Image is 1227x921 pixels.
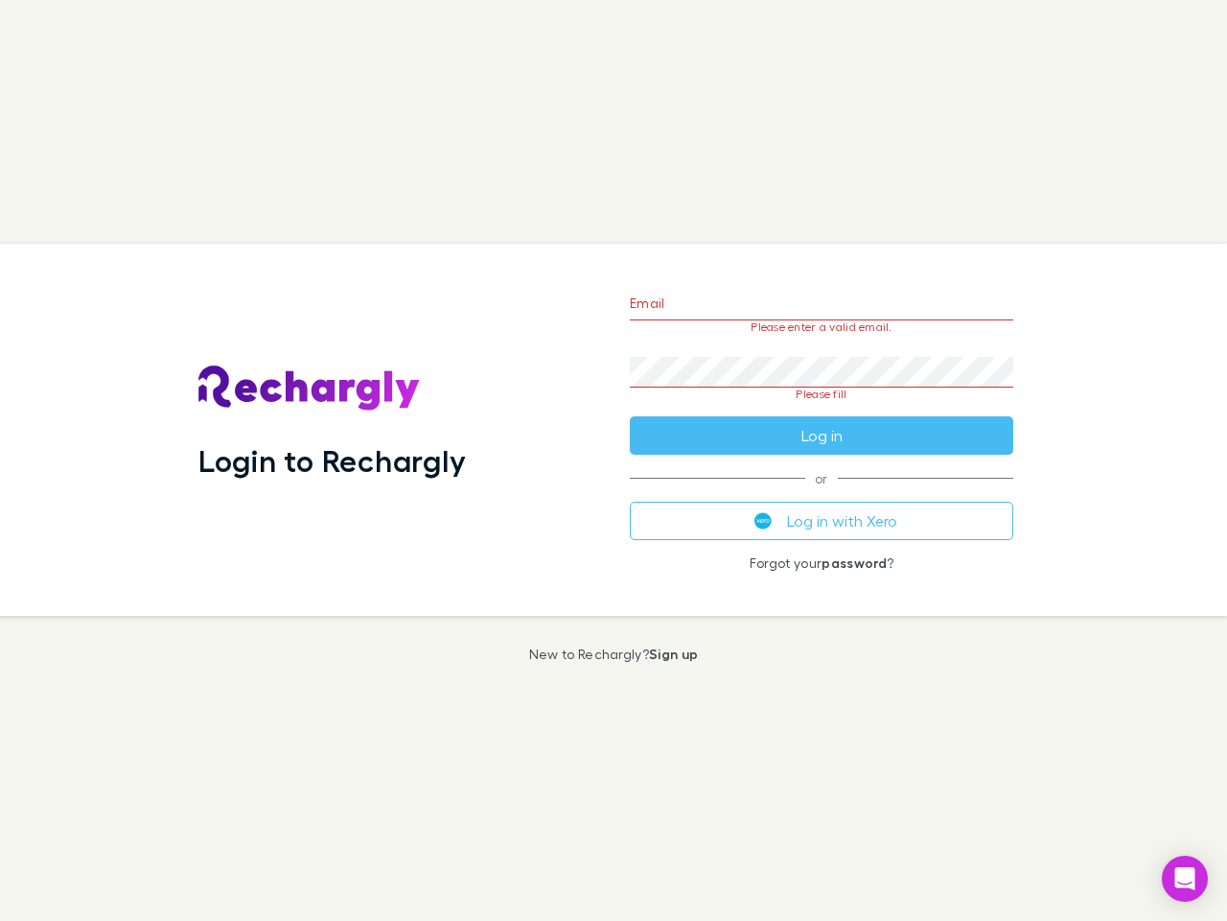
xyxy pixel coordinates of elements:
div: Open Intercom Messenger [1162,856,1208,902]
p: New to Rechargly? [529,647,699,662]
img: Xero's logo [754,512,772,530]
img: Rechargly's Logo [198,366,421,412]
button: Log in with Xero [630,502,1013,540]
button: Log in [630,416,1013,455]
p: Forgot your ? [630,555,1013,571]
h1: Login to Rechargly [198,442,466,479]
a: password [822,555,887,571]
p: Please fill [630,388,1013,401]
a: Sign up [649,646,698,662]
p: Please enter a valid email. [630,320,1013,334]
